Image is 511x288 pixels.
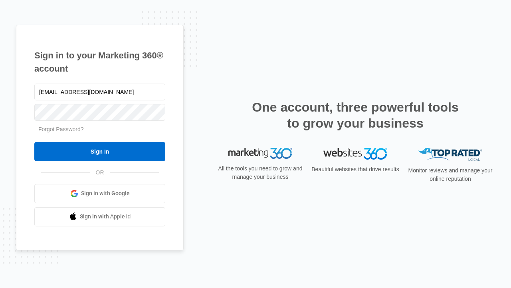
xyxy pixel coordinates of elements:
[34,84,165,100] input: Email
[34,184,165,203] a: Sign in with Google
[250,99,461,131] h2: One account, three powerful tools to grow your business
[90,168,110,177] span: OR
[80,212,131,221] span: Sign in with Apple Id
[406,166,495,183] p: Monitor reviews and manage your online reputation
[81,189,130,198] span: Sign in with Google
[311,165,400,174] p: Beautiful websites that drive results
[323,148,387,160] img: Websites 360
[38,126,84,132] a: Forgot Password?
[418,148,482,161] img: Top Rated Local
[216,164,305,181] p: All the tools you need to grow and manage your business
[34,142,165,161] input: Sign In
[228,148,292,159] img: Marketing 360
[34,49,165,75] h1: Sign in to your Marketing 360® account
[34,207,165,226] a: Sign in with Apple Id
